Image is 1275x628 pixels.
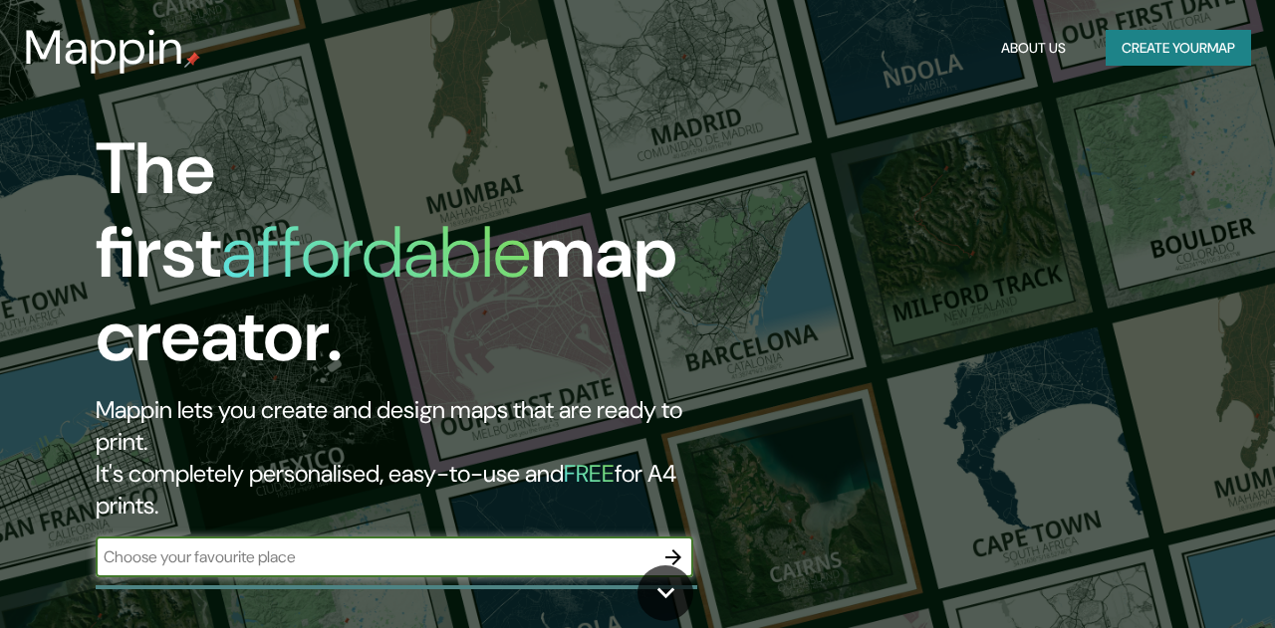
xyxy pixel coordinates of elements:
h1: affordable [221,206,531,299]
button: About Us [993,30,1074,67]
iframe: Help widget launcher [1098,550,1253,606]
button: Create yourmap [1106,30,1251,67]
input: Choose your favourite place [96,545,653,568]
h1: The first map creator. [96,127,733,394]
h3: Mappin [24,20,184,76]
h5: FREE [564,458,615,489]
h2: Mappin lets you create and design maps that are ready to print. It's completely personalised, eas... [96,394,733,522]
img: mappin-pin [184,52,200,68]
